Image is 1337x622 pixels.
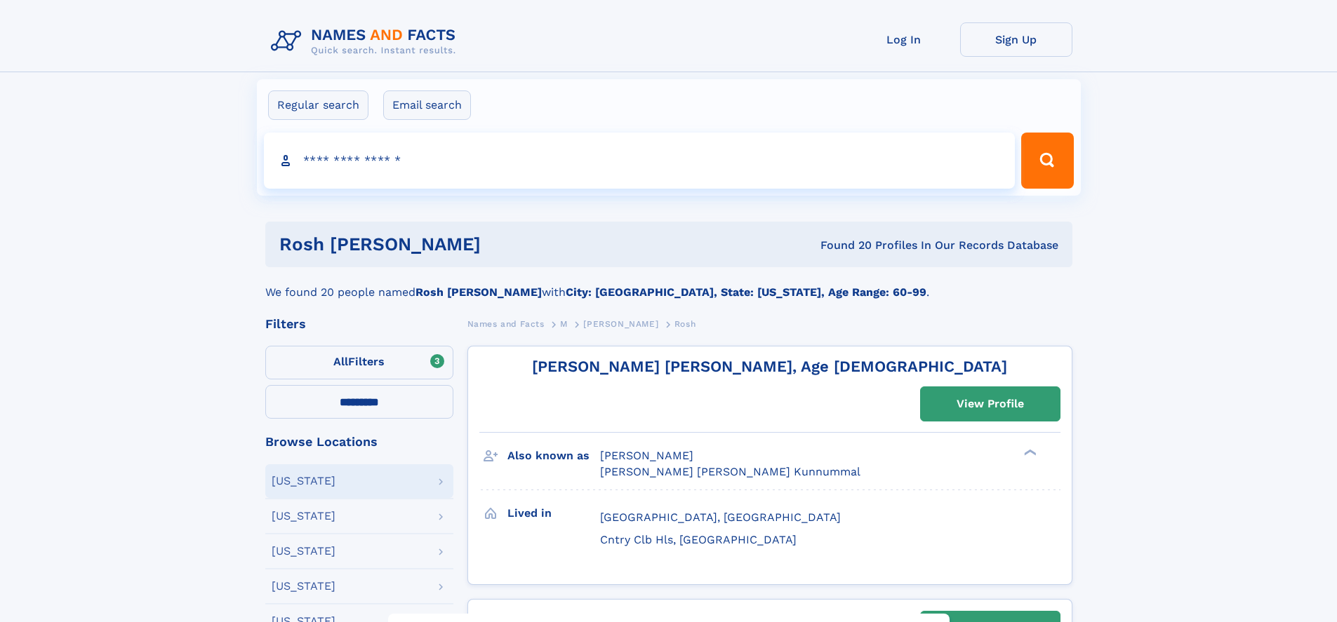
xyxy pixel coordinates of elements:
div: [US_STATE] [272,546,335,557]
h1: rosh [PERSON_NAME] [279,236,651,253]
a: Log In [848,22,960,57]
input: search input [264,133,1016,189]
a: View Profile [921,387,1060,421]
span: All [333,355,348,368]
label: Email search [383,90,471,120]
span: M [560,319,568,329]
a: Sign Up [960,22,1072,57]
span: Rosh [674,319,696,329]
div: [US_STATE] [272,511,335,522]
label: Regular search [268,90,368,120]
span: Cntry Clb Hls, [GEOGRAPHIC_DATA] [600,533,797,546]
div: View Profile [957,388,1024,420]
span: [PERSON_NAME] [600,449,693,462]
div: ❯ [1020,448,1037,457]
a: [PERSON_NAME] [PERSON_NAME], Age [DEMOGRAPHIC_DATA] [532,358,1007,375]
span: [PERSON_NAME] [PERSON_NAME] Kunnummal [600,465,860,478]
label: Filters [265,346,453,379]
img: Logo Names and Facts [265,22,467,60]
div: [US_STATE] [272,581,335,592]
div: Browse Locations [265,435,453,448]
b: Rosh [PERSON_NAME] [415,285,542,299]
div: We found 20 people named with . [265,267,1072,301]
a: M [560,315,568,332]
span: [GEOGRAPHIC_DATA], [GEOGRAPHIC_DATA] [600,511,841,524]
a: [PERSON_NAME] [583,315,658,332]
b: City: [GEOGRAPHIC_DATA], State: [US_STATE], Age Range: 60-99 [566,285,926,299]
h3: Lived in [507,501,600,525]
div: Found 20 Profiles In Our Records Database [651,238,1058,253]
h3: Also known as [507,444,600,468]
div: [US_STATE] [272,475,335,487]
button: Search Button [1021,133,1073,189]
span: [PERSON_NAME] [583,319,658,329]
a: Names and Facts [467,315,545,332]
div: Filters [265,318,453,330]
